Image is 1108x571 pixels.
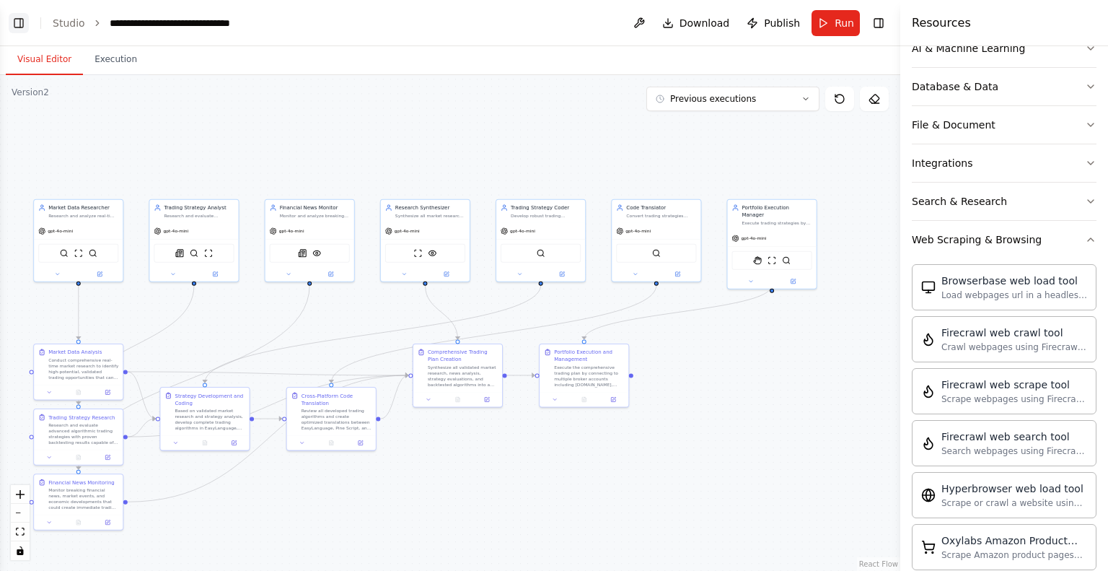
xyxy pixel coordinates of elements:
span: Run [835,16,854,30]
button: No output available [316,439,346,448]
button: No output available [63,388,94,397]
button: Open in side panel [310,270,351,279]
div: Portfolio Execution and ManagementExecute the comprehensive trading plan by connecting to multipl... [539,344,629,408]
div: Oxylabs Amazon Product Scraper tool [941,533,1087,548]
img: FirecrawlCrawlWebsiteTool [921,332,936,346]
a: React Flow attribution [859,560,898,568]
div: Scrape Amazon product pages with Oxylabs Amazon Product Scraper [941,549,1087,561]
span: gpt-4o-mini [625,228,651,234]
div: Code TranslatorConvert trading strategies seamlessly between EasyLanguage, Pine Script, and Pytho... [611,199,701,282]
g: Edge from 3d6736be-415b-4916-b72f-90d274854b2c to 67bf3d36-fbe2-4f36-89ef-501be4d09893 [75,285,198,404]
div: Convert trading strategies seamlessly between EasyLanguage, Pine Script, and Python while maintai... [626,213,696,219]
img: SerperDevTool [60,249,69,258]
g: Edge from 9d9f7b32-f412-4dd5-bb1e-98077f631d53 to b0e08e87-a5bf-4fda-9e21-976d760040bf [128,368,156,422]
button: Visual Editor [6,45,83,75]
span: gpt-4o-mini [48,228,73,234]
img: HyperbrowserLoadTool [921,488,936,502]
g: Edge from 67bf3d36-fbe2-4f36-89ef-501be4d09893 to b0e08e87-a5bf-4fda-9e21-976d760040bf [128,415,156,440]
button: File & Document [912,106,1096,144]
button: No output available [190,439,220,448]
button: Execution [83,45,149,75]
g: Edge from 6e72b620-9ce0-4c1f-86f8-a7330ca9182d to 822fb92e-a664-4799-86d5-9ce83d51aa7a [75,285,313,469]
g: Edge from b0e08e87-a5bf-4fda-9e21-976d760040bf to 7ce3a773-5eed-4e17-ad05-a299c62e908c [254,415,282,422]
span: gpt-4o-mini [510,228,535,234]
button: Publish [741,10,806,36]
button: Open in side panel [348,439,372,448]
div: Search & Research [912,194,1007,209]
button: Open in side panel [95,388,120,397]
div: Financial News Monitoring [48,479,115,486]
div: Trading Strategy Analyst [164,204,234,212]
button: Previous executions [646,87,819,111]
div: Code Translator [626,204,696,212]
div: Based on validated market research and strategy analysis, develop complete trading algorithms in ... [175,408,245,431]
div: Research and analyze real-time market data to identify profitable, validated trading opportunitie... [48,213,118,219]
img: BraveSearchTool [537,249,545,258]
div: Portfolio Execution Manager [742,204,812,219]
span: Previous executions [670,93,756,105]
g: Edge from 822fb92e-a664-4799-86d5-9ce83d51aa7a to 1eafb426-adf4-4050-a1e9-8c536c34f9d5 [128,372,408,505]
div: Scrape or crawl a website using Hyperbrowser and return the contents in properly formatted markdo... [941,497,1087,509]
button: Show left sidebar [9,13,29,33]
g: Edge from f412c738-a81d-4ec8-bec0-4f3245038b5f to 7ce3a773-5eed-4e17-ad05-a299c62e908c [327,285,660,383]
nav: breadcrumb [53,16,269,30]
img: SerpApiGoogleSearchTool [652,249,661,258]
button: No output available [569,396,599,404]
span: gpt-4o-mini [163,228,188,234]
div: Crawl webpages using Firecrawl and return the contents [941,341,1087,353]
div: Review all developed trading algorithms and create optimized translations between EasyLanguage, P... [302,408,371,431]
img: ScrapeWebsiteTool [768,256,776,265]
div: Financial News MonitoringMonitor breaking financial news, market events, and economic development... [33,474,123,531]
button: Web Scraping & Browsing [912,221,1096,258]
g: Edge from 3b8a8cf1-ce90-4c52-9bb0-a1b2e9a43588 to b0e08e87-a5bf-4fda-9e21-976d760040bf [201,285,545,383]
g: Edge from 1eafb426-adf4-4050-a1e9-8c536c34f9d5 to cedcd76a-6688-49c1-9032-e11ec1663495 [507,372,535,379]
div: Market Data Analysis [48,349,102,356]
div: Search webpages using Firecrawl and return the results [941,445,1087,457]
img: ScrapeWebsiteTool [413,249,422,258]
div: Load webpages url in a headless browser using Browserbase and return the contents [941,289,1087,301]
div: Web Scraping & Browsing [912,232,1042,247]
g: Edge from 7ce3a773-5eed-4e17-ad05-a299c62e908c to 1eafb426-adf4-4050-a1e9-8c536c34f9d5 [381,372,409,422]
span: Download [680,16,730,30]
button: Open in side panel [79,270,120,279]
div: Market Data AnalysisConduct comprehensive real-time market research to identify high-potential, v... [33,344,123,401]
div: Trading Strategy Research [48,414,115,421]
div: Monitor breaking financial news, market events, and economic developments that could create immed... [48,487,118,510]
button: No output available [442,396,472,404]
div: File & Document [912,118,995,132]
img: SerplyNewsSearchTool [175,249,184,258]
div: Strategy Development and CodingBased on validated market research and strategy analysis, develop ... [159,387,250,451]
img: OxylabsAmazonProductScraperTool [921,540,936,554]
button: toggle interactivity [11,541,30,560]
div: Cross-Platform Code Translation [302,392,371,406]
img: ScrapeWebsiteTool [74,249,83,258]
div: Trading Strategy AnalystResearch and evaluate algorithmic trading strategies with dynamic risk ma... [149,199,239,282]
g: Edge from 9d9f7b32-f412-4dd5-bb1e-98077f631d53 to 1eafb426-adf4-4050-a1e9-8c536c34f9d5 [128,368,408,379]
div: React Flow controls [11,485,30,560]
button: Integrations [912,144,1096,182]
h4: Resources [912,14,971,32]
div: Market Data Researcher [48,204,118,212]
img: SerplyNewsSearchTool [298,249,307,258]
span: gpt-4o-mini [395,228,420,234]
img: StagehandTool [753,256,762,265]
g: Edge from cd871d69-bd4d-4844-8529-4548fc244297 to 1eafb426-adf4-4050-a1e9-8c536c34f9d5 [421,285,461,339]
div: Portfolio Execution ManagerExecute trading strategies by connecting to and managing multiple brok... [726,199,817,289]
div: Develop robust trading algorithms in EasyLanguage, Pine Script, and Python that can execute high-... [511,213,581,219]
img: BraveSearchTool [89,249,97,258]
div: Cross-Platform Code TranslationReview all developed trading algorithms and create optimized trans... [286,387,377,451]
div: AI & Machine Learning [912,41,1025,56]
div: Research and evaluate algorithmic trading strategies with dynamic risk management capable of achi... [164,213,234,219]
div: Monitor and analyze breaking financial news, market events, and economic developments that could ... [280,213,350,219]
div: Research and evaluate advanced algorithmic trading strategies with proven backtesting results cap... [48,422,118,445]
button: Open in side panel [95,518,120,527]
div: Market Data ResearcherResearch and analyze real-time market data to identify profitable, validate... [33,199,123,282]
img: BraveSearchTool [190,249,198,258]
button: Open in side panel [195,270,236,279]
button: Database & Data [912,68,1096,105]
div: Portfolio Execution and Management [554,349,624,363]
div: Version 2 [12,87,49,98]
div: Execute trading strategies by connecting to and managing multiple brokerage accounts including {b... [742,220,812,226]
div: Firecrawl web search tool [941,430,1087,444]
button: zoom out [11,504,30,523]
